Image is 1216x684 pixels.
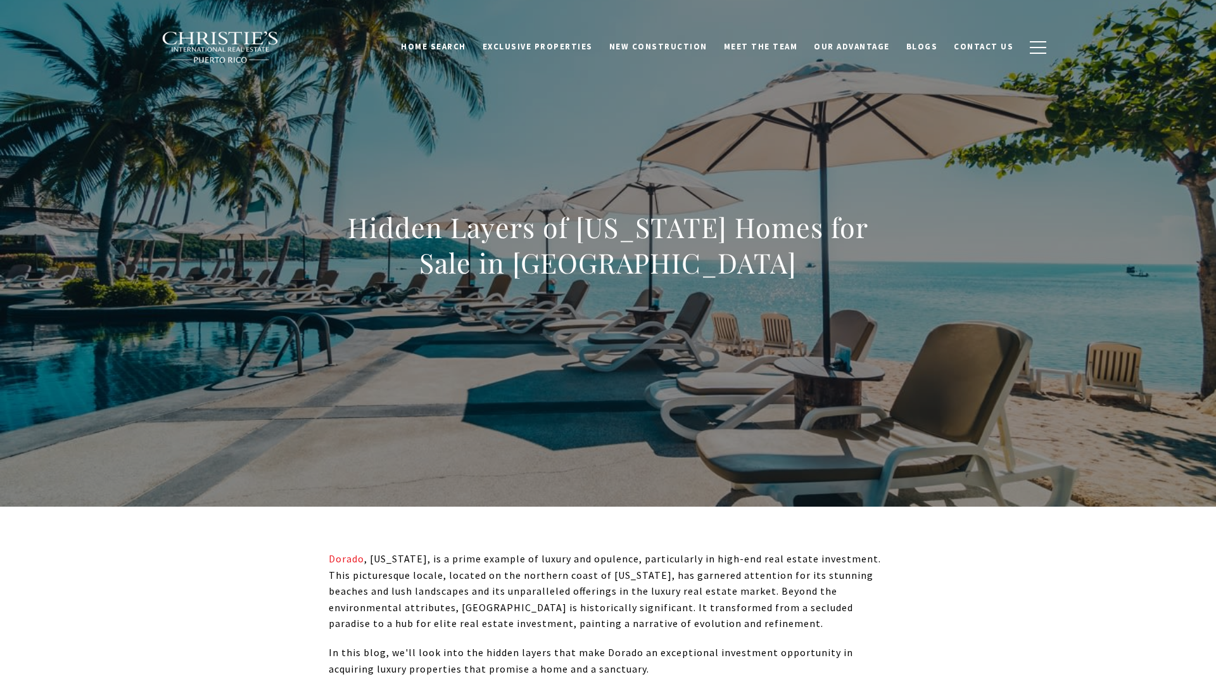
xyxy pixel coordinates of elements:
[806,35,898,59] a: Our Advantage
[609,41,707,52] span: New Construction
[393,35,474,59] a: Home Search
[954,41,1013,52] span: Contact Us
[906,41,938,52] span: Blogs
[814,41,890,52] span: Our Advantage
[329,646,853,675] span: In this blog, we'll look into the hidden layers that make Dorado an exceptional investment opport...
[601,35,716,59] a: New Construction
[716,35,806,59] a: Meet the Team
[161,31,279,64] img: Christie's International Real Estate black text logo
[329,552,364,565] a: Dorado
[483,41,593,52] span: Exclusive Properties
[898,35,946,59] a: Blogs
[329,552,881,630] span: , [US_STATE], is a prime example of luxury and opulence, particularly in high-end real estate inv...
[329,210,887,281] h1: Hidden Layers of [US_STATE] Homes for Sale in [GEOGRAPHIC_DATA]
[474,35,601,59] a: Exclusive Properties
